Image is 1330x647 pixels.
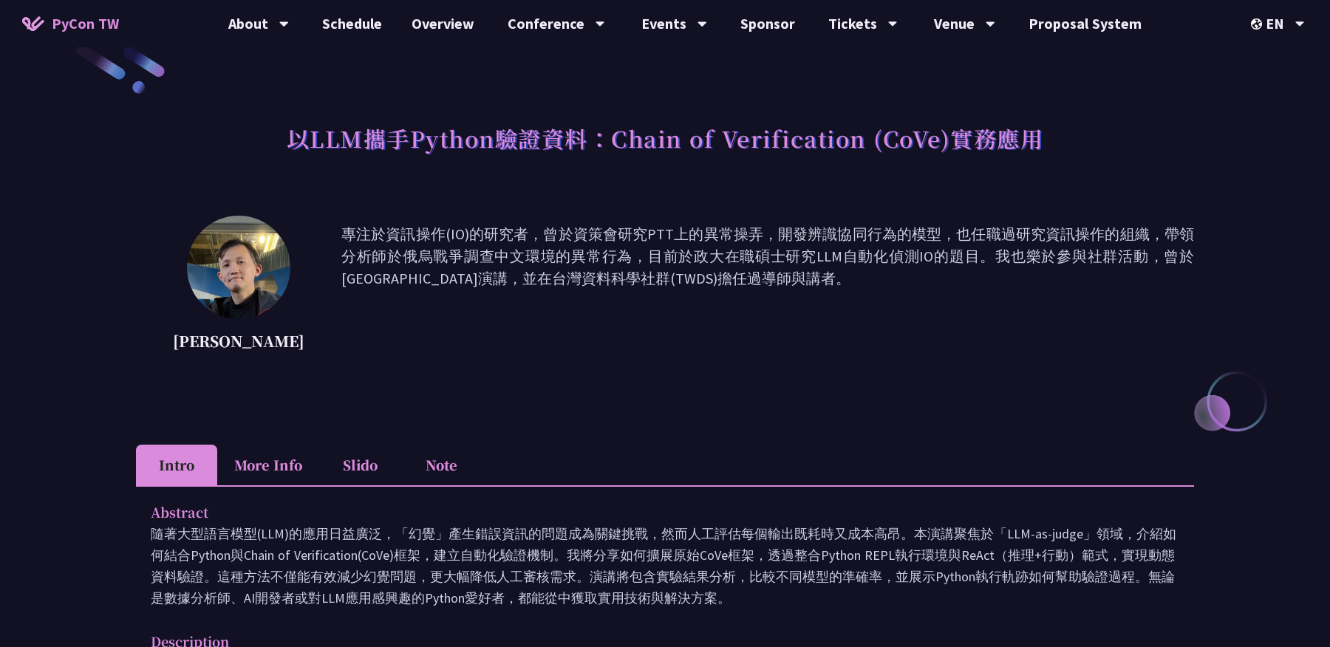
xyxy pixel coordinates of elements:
li: Note [400,445,482,485]
img: Locale Icon [1251,18,1266,30]
img: Kevin Tseng [187,216,290,319]
span: PyCon TW [52,13,119,35]
h1: 以LLM攜手Python驗證資料：Chain of Verification (CoVe)實務應用 [287,116,1044,160]
a: PyCon TW [7,5,134,42]
p: [PERSON_NAME] [173,330,304,352]
li: Slido [319,445,400,485]
p: Abstract [151,501,1150,523]
li: More Info [217,445,319,485]
img: Home icon of PyCon TW 2025 [22,16,44,31]
li: Intro [136,445,217,485]
p: 專注於資訊操作(IO)的研究者，曾於資策會研究PTT上的異常操弄，開發辨識協同行為的模型，也任職過研究資訊操作的組織，帶領分析師於俄烏戰爭調查中文環境的異常行為，目前於政大在職碩士研究LLM自動... [341,223,1194,356]
p: 隨著大型語言模型(LLM)的應用日益廣泛，「幻覺」產生錯誤資訊的問題成為關鍵挑戰，然而人工評估每個輸出既耗時又成本高昂。本演講聚焦於「LLM-as-judge」領域，介紹如何結合Python與C... [151,523,1179,609]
